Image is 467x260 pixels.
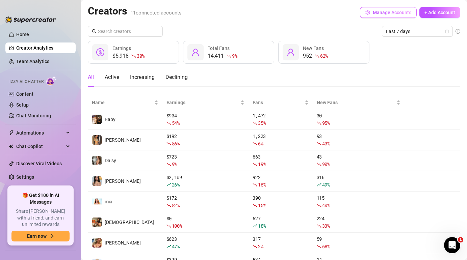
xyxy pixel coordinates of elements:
span: 95 % [322,120,330,126]
div: 43 [317,153,400,168]
span: Izzy AI Chatter [9,79,44,85]
span: fall [317,121,321,125]
img: Karlea [92,135,102,145]
img: Daisy [92,156,102,165]
img: Chat Copilot [9,144,13,149]
span: 9 % [172,161,177,167]
span: rise [317,182,321,187]
span: Share [PERSON_NAME] with a friend, and earn unlimited rewards [11,208,70,228]
span: Fans [253,99,303,106]
span: 62 % [320,53,328,59]
span: 6 % [258,140,263,147]
div: 922 [253,174,308,189]
div: 952 [303,52,328,60]
div: 663 [253,153,308,168]
span: Last 7 days [386,26,449,36]
span: Automations [16,127,64,138]
th: Name [88,96,162,109]
span: Earnings [112,46,131,51]
a: Team Analytics [16,59,49,64]
span: calendar [445,29,449,33]
span: 82 % [172,202,180,208]
span: fall [317,141,321,146]
div: $ 172 [166,194,245,209]
a: Creator Analytics [16,42,70,53]
th: Fans [249,96,312,109]
span: 49 % [322,181,330,188]
div: 224 [317,215,400,230]
span: 11 connected accounts [130,10,182,16]
th: New Fans [313,96,405,109]
span: arrow-right [49,234,54,238]
span: Baby [105,117,115,122]
span: fall [253,203,257,208]
span: 9 % [232,53,237,59]
div: $ 2,109 [166,174,245,189]
a: Content [16,91,33,97]
span: + Add Account [424,10,455,15]
div: $ 723 [166,153,245,168]
span: 54 % [172,120,180,126]
div: Increasing [130,73,155,81]
div: $ 623 [166,235,245,250]
div: 115 [317,194,400,209]
span: setting [365,10,370,15]
input: Search creators [98,28,153,35]
div: 627 [253,215,308,230]
span: Name [92,99,153,106]
div: $ 904 [166,112,245,127]
div: 14,411 [208,52,237,60]
span: Total Fans [208,46,230,51]
div: 317 [253,235,308,250]
span: 40 % [322,140,330,147]
div: All [88,73,94,81]
span: rise [253,224,257,228]
div: $ 0 [166,215,245,230]
span: [PERSON_NAME] [105,178,141,184]
span: 86 % [172,140,180,147]
span: fall [317,224,321,228]
span: 90 % [322,161,330,167]
span: search [92,29,97,34]
span: 100 % [172,223,182,229]
div: Active [105,73,119,81]
div: 59 [317,235,400,250]
div: 30 [317,112,400,127]
span: 35 % [258,120,266,126]
span: 🎁 Get $100 in AI Messages [11,192,70,205]
span: info-circle [456,29,460,34]
img: Ezra [92,238,102,248]
div: $5,918 [112,52,145,60]
img: Baby [92,115,102,124]
span: fall [166,121,171,125]
span: New Fans [303,46,324,51]
span: fall [253,162,257,167]
span: thunderbolt [9,130,14,136]
span: Chat Copilot [16,141,64,152]
span: 47 % [172,243,180,250]
span: fall [317,203,321,208]
button: + Add Account [419,7,460,18]
span: fall [166,141,171,146]
span: New Fans [317,99,395,106]
span: fall [131,54,136,58]
span: rise [166,182,171,187]
img: logo-BBDzfeDw.svg [5,16,56,23]
span: mia [105,199,112,204]
span: dollar-circle [96,48,104,56]
span: 68 % [322,243,330,250]
span: fall [166,224,171,228]
button: Earn nowarrow-right [11,231,70,241]
span: fall [227,54,231,58]
h2: Creators [88,5,182,18]
span: fall [166,203,171,208]
span: 2 % [258,243,263,250]
div: 93 [317,133,400,147]
span: Manage Accounts [373,10,411,15]
th: Earnings [162,96,249,109]
span: Earn now [27,233,47,239]
span: fall [317,162,321,167]
span: 26 % [172,181,180,188]
img: Ameena [92,176,102,186]
button: Manage Accounts [360,7,417,18]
